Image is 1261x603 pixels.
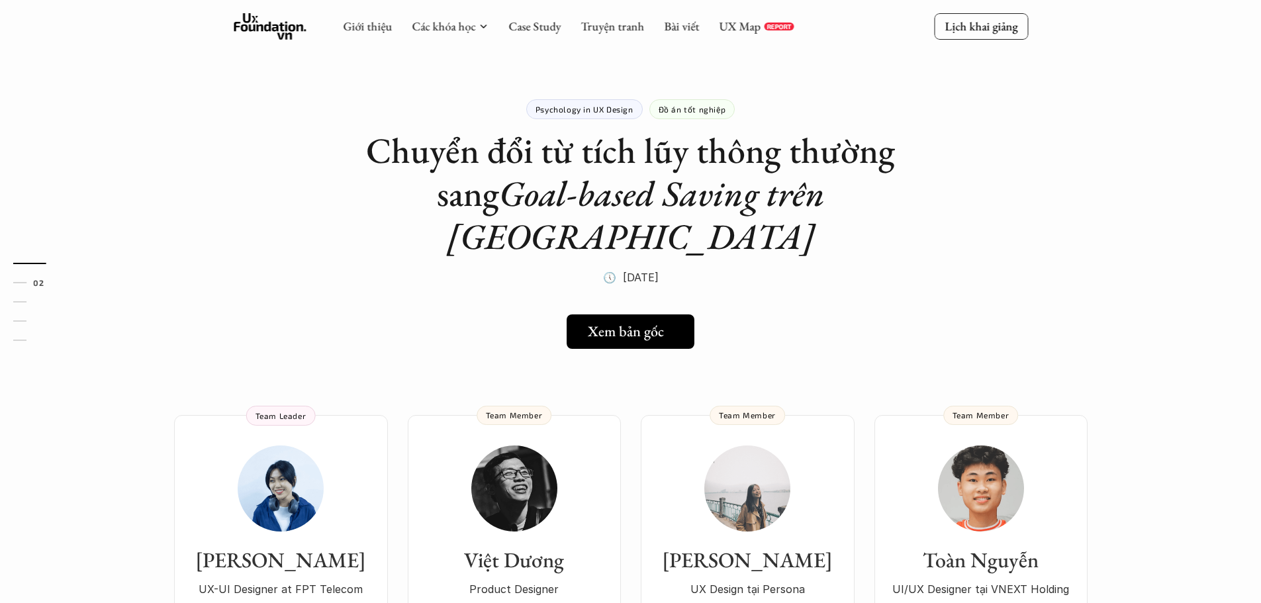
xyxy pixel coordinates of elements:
[187,547,375,573] h3: [PERSON_NAME]
[447,170,833,259] em: Goal-based Saving trên [GEOGRAPHIC_DATA]
[888,579,1074,599] p: UI/UX Designer tại VNEXT Holding
[256,411,306,420] p: Team Leader
[659,105,726,114] p: Đồ án tốt nghiệp
[719,410,776,420] p: Team Member
[412,19,475,34] a: Các khóa học
[767,23,791,30] p: REPORT
[421,547,608,573] h3: Việt Dương
[654,579,841,599] p: UX Design tại Persona
[945,19,1017,34] p: Lịch khai giảng
[187,579,375,599] p: UX-UI Designer at FPT Telecom
[366,129,896,257] h1: Chuyển đổi từ tích lũy thông thường sang
[654,547,841,573] h3: [PERSON_NAME]
[764,23,794,30] a: REPORT
[888,547,1074,573] h3: Toàn Nguyễn
[13,275,76,291] a: 02
[567,314,694,349] a: Xem bản gốc
[719,19,761,34] a: UX Map
[421,579,608,599] p: Product Designer
[588,323,664,340] h5: Xem bản gốc
[664,19,699,34] a: Bài viết
[953,410,1009,420] p: Team Member
[581,19,644,34] a: Truyện tranh
[486,410,543,420] p: Team Member
[934,13,1028,39] a: Lịch khai giảng
[603,267,659,287] p: 🕔 [DATE]
[33,277,44,287] strong: 02
[508,19,561,34] a: Case Study
[536,105,633,114] p: Psychology in UX Design
[343,19,392,34] a: Giới thiệu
